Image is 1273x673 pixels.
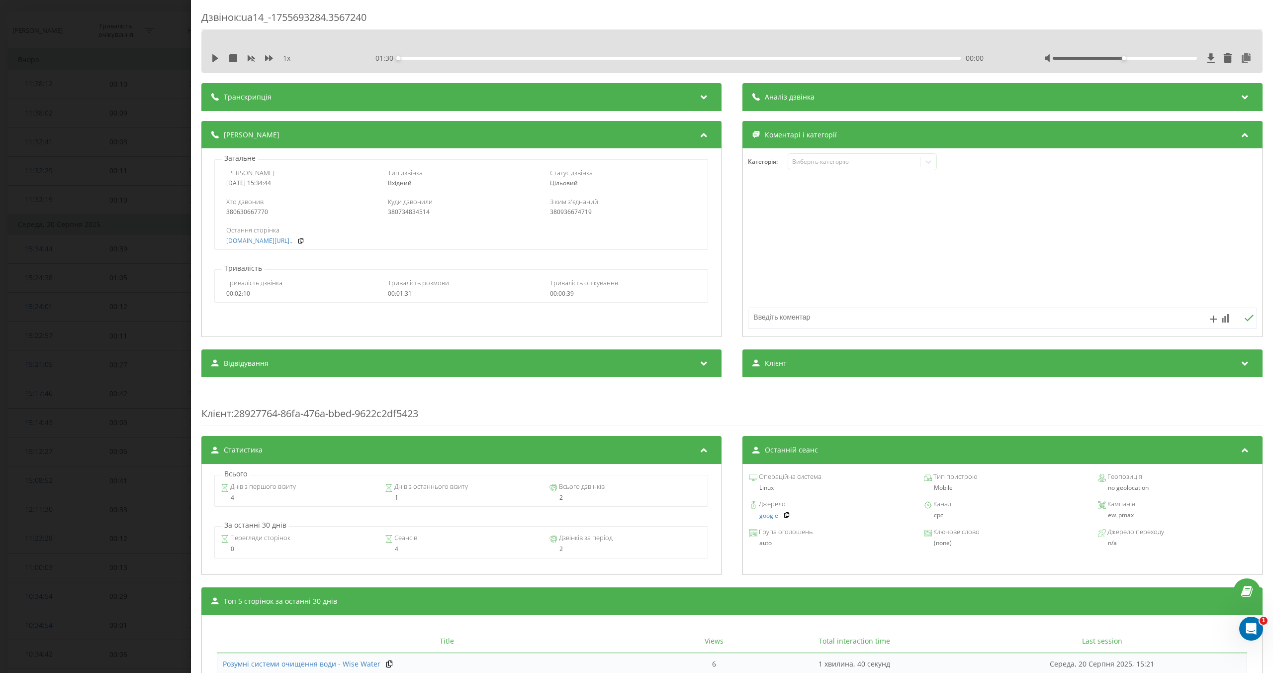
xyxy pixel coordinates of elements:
div: Accessibility label [1122,56,1126,60]
span: Ключове слово [932,527,980,537]
span: Тип дзвінка [388,168,423,177]
span: Топ 5 сторінок за останні 30 днів [224,596,337,606]
span: Перегляди сторінок [229,533,290,543]
span: - 01:30 [373,53,398,63]
div: Mobile [924,484,1082,491]
span: [PERSON_NAME] [226,168,274,177]
span: Канал [932,499,951,509]
span: Транскрипція [224,92,272,102]
th: Total interaction time [751,630,958,653]
div: 2 [549,494,702,501]
div: [DATE] 15:34:44 [226,180,373,187]
div: Виберіть категорію [792,158,916,166]
div: 00:02:10 [226,290,373,297]
th: Views [677,630,751,653]
div: 00:01:31 [388,290,535,297]
span: Днів з останнього візиту [393,482,468,492]
span: Коментарі і категорії [765,130,837,140]
span: 1 x [283,53,290,63]
span: Джерело [757,499,786,509]
div: cpc [924,512,1082,519]
span: Дзвінків за період [557,533,613,543]
span: З ким з'єднаний [550,197,598,206]
span: Сеансів [393,533,417,543]
th: Last session [958,630,1247,653]
span: Статус дзвінка [550,168,593,177]
div: 4 [221,494,373,501]
span: Розумні системи очищення води - Wise Water [223,659,380,669]
div: Linux [749,484,907,491]
div: Accessibility label [396,56,400,60]
span: Клієнт [201,407,231,420]
iframe: Intercom live chat [1239,617,1263,641]
div: : 28927764-86fa-476a-bbed-9622c2df5423 [201,387,1263,426]
div: Дзвінок : ua14_-1755693284.3567240 [201,10,1263,30]
span: Куди дзвонили [388,197,433,206]
h4: Категорія : [748,158,788,165]
span: Тривалість дзвінка [226,278,282,287]
span: Тривалість розмови [388,278,449,287]
span: Хто дзвонив [226,197,264,206]
span: [PERSON_NAME] [224,130,279,140]
span: Тип пристрою [932,472,977,482]
span: Операційна система [757,472,821,482]
span: 1 [1260,617,1268,625]
div: 380630667770 [226,209,373,216]
div: 2 [549,546,702,553]
div: 00:00:39 [550,290,697,297]
span: Останній сеанс [765,445,818,455]
div: 380936674719 [550,209,697,216]
div: ew_pmax [1098,512,1256,519]
span: Група оголошень [757,527,813,537]
a: Розумні системи очищення води - Wise Water [223,659,380,669]
span: Аналіз дзвінка [765,92,815,102]
span: Статистика [224,445,263,455]
span: Клієнт [765,358,787,368]
div: 1 [385,494,538,501]
span: Відвідування [224,358,269,368]
div: (none) [924,540,1082,547]
p: Загальне [222,153,258,163]
div: 380734834514 [388,209,535,216]
span: 00:00 [966,53,984,63]
div: no geolocation [1098,484,1256,491]
th: Title [217,630,677,653]
a: google [759,512,778,519]
span: Остання сторінка [226,225,279,234]
div: n/a [1108,540,1256,547]
p: Тривалість [222,263,265,273]
a: [DOMAIN_NAME][URL].. [226,237,292,244]
div: 0 [221,546,373,553]
p: Всього [222,469,250,479]
div: 4 [385,546,538,553]
p: За останні 30 днів [222,520,289,530]
span: Цільовий [550,179,578,187]
span: Джерело переходу [1106,527,1164,537]
span: Вхідний [388,179,412,187]
span: Тривалість очікування [550,278,618,287]
span: Днів з першого візиту [229,482,296,492]
span: Кампанія [1106,499,1135,509]
span: Геопозиція [1106,472,1142,482]
div: auto [749,540,907,547]
span: Всього дзвінків [557,482,605,492]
